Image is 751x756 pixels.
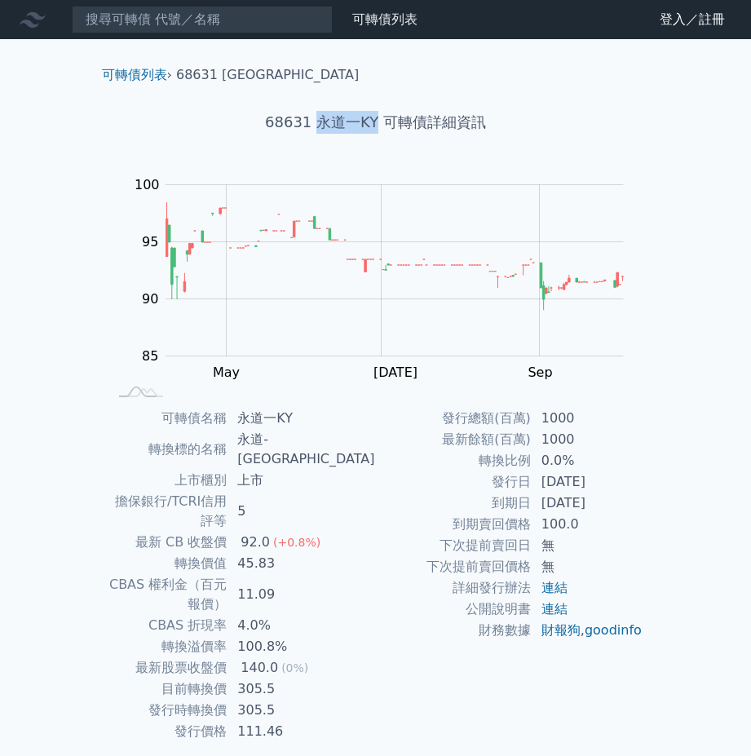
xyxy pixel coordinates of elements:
[273,536,320,549] span: (+0.8%)
[126,177,648,380] g: Chart
[142,348,158,364] tspan: 85
[237,533,273,552] div: 92.0
[176,65,359,85] li: 68631 [GEOGRAPHIC_DATA]
[528,365,552,380] tspan: Sep
[228,615,375,636] td: 4.0%
[108,700,228,721] td: 發行時轉換價
[376,577,532,599] td: 詳細發行辦法
[532,429,643,450] td: 1000
[281,661,308,674] span: (0%)
[213,365,240,380] tspan: May
[228,574,375,615] td: 11.09
[376,471,532,493] td: 發行日
[108,679,228,700] td: 目前轉換價
[376,514,532,535] td: 到期賣回價格
[541,622,581,638] a: 財報狗
[108,721,228,742] td: 發行價格
[541,601,568,617] a: 連結
[108,657,228,679] td: 最新股票收盤價
[108,491,228,532] td: 擔保銀行/TCRI信用評等
[166,202,623,310] g: Series
[532,450,643,471] td: 0.0%
[228,408,375,429] td: 永道一KY
[532,620,643,641] td: ,
[228,700,375,721] td: 305.5
[376,450,532,471] td: 轉換比例
[669,678,751,756] iframe: Chat Widget
[376,535,532,556] td: 下次提前賣回日
[373,365,417,380] tspan: [DATE]
[228,679,375,700] td: 305.5
[532,535,643,556] td: 無
[532,514,643,535] td: 100.0
[228,470,375,491] td: 上市
[541,580,568,595] a: 連結
[108,429,228,470] td: 轉換標的名稱
[376,408,532,429] td: 發行總額(百萬)
[228,721,375,742] td: 111.46
[228,636,375,657] td: 100.8%
[102,67,167,82] a: 可轉債列表
[376,556,532,577] td: 下次提前賣回價格
[142,234,158,250] tspan: 95
[532,408,643,429] td: 1000
[376,620,532,641] td: 財務數據
[532,493,643,514] td: [DATE]
[142,291,158,307] tspan: 90
[108,636,228,657] td: 轉換溢價率
[376,429,532,450] td: 最新餘額(百萬)
[108,470,228,491] td: 上市櫃別
[108,574,228,615] td: CBAS 權利金（百元報價）
[108,408,228,429] td: 可轉債名稱
[228,491,375,532] td: 5
[135,177,160,192] tspan: 100
[108,615,228,636] td: CBAS 折現率
[352,11,417,27] a: 可轉債列表
[89,111,663,134] h1: 68631 永道一KY 可轉債詳細資訊
[108,532,228,553] td: 最新 CB 收盤價
[376,493,532,514] td: 到期日
[532,471,643,493] td: [DATE]
[228,429,375,470] td: 永道-[GEOGRAPHIC_DATA]
[647,7,738,33] a: 登入／註冊
[532,556,643,577] td: 無
[237,658,281,678] div: 140.0
[108,553,228,574] td: 轉換價值
[376,599,532,620] td: 公開說明書
[228,553,375,574] td: 45.83
[72,6,333,33] input: 搜尋可轉債 代號／名稱
[669,678,751,756] div: 聊天小工具
[585,622,642,638] a: goodinfo
[102,65,172,85] li: ›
